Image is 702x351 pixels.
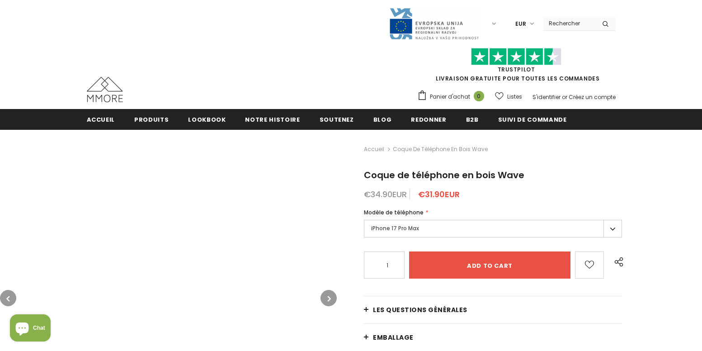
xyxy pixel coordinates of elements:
span: Redonner [411,115,446,124]
a: Notre histoire [245,109,300,129]
span: €34.90EUR [364,189,407,200]
input: Search Site [543,17,595,30]
span: or [562,93,567,101]
a: S'identifier [532,93,561,101]
label: iPhone 17 Pro Max [364,220,622,237]
span: Blog [373,115,392,124]
span: 0 [474,91,484,101]
a: Redonner [411,109,446,129]
span: Notre histoire [245,115,300,124]
a: Les questions générales [364,296,622,323]
img: Cas MMORE [87,77,123,102]
span: Produits [134,115,169,124]
a: EMBALLAGE [364,324,622,351]
a: Blog [373,109,392,129]
a: Panier d'achat 0 [417,90,489,104]
a: Créez un compte [569,93,616,101]
span: €31.90EUR [418,189,460,200]
input: Add to cart [409,251,570,279]
a: Suivi de commande [498,109,567,129]
span: Les questions générales [373,305,467,314]
a: Accueil [364,144,384,155]
img: Faites confiance aux étoiles pilotes [471,48,561,66]
a: Listes [495,89,522,104]
span: Coque de téléphone en bois Wave [364,169,524,181]
a: B2B [466,109,479,129]
span: Coque de téléphone en bois Wave [393,144,488,155]
inbox-online-store-chat: Shopify online store chat [7,314,53,344]
span: Listes [507,92,522,101]
a: Javni Razpis [389,19,479,27]
span: Modèle de téléphone [364,209,424,216]
a: soutenez [320,109,354,129]
span: Accueil [87,115,115,124]
span: B2B [466,115,479,124]
span: Lookbook [188,115,226,124]
span: EUR [515,19,526,28]
a: TrustPilot [498,66,535,73]
span: soutenez [320,115,354,124]
span: Suivi de commande [498,115,567,124]
span: Panier d'achat [430,92,470,101]
span: EMBALLAGE [373,333,414,342]
a: Accueil [87,109,115,129]
img: Javni Razpis [389,7,479,40]
span: LIVRAISON GRATUITE POUR TOUTES LES COMMANDES [417,52,616,82]
a: Lookbook [188,109,226,129]
a: Produits [134,109,169,129]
